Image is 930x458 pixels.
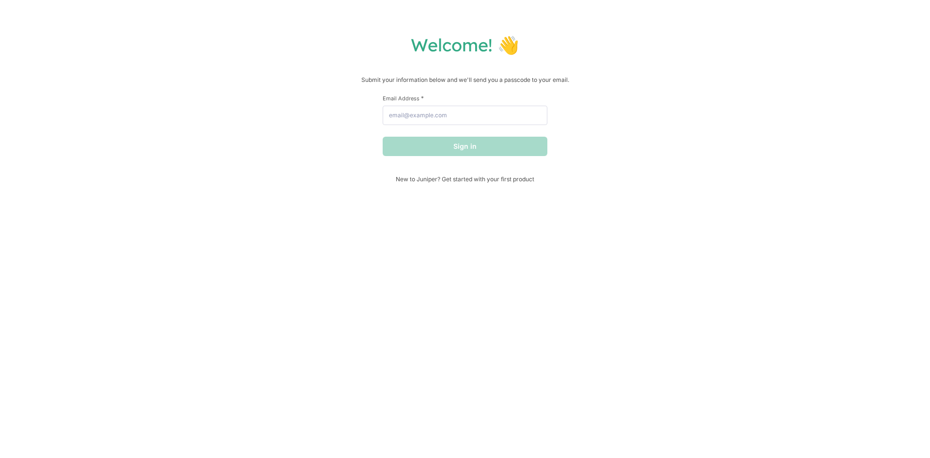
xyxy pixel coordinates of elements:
[383,175,547,183] span: New to Juniper? Get started with your first product
[383,106,547,125] input: email@example.com
[10,34,920,56] h1: Welcome! 👋
[10,75,920,85] p: Submit your information below and we'll send you a passcode to your email.
[383,95,547,102] label: Email Address
[421,95,424,102] span: This field is required.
